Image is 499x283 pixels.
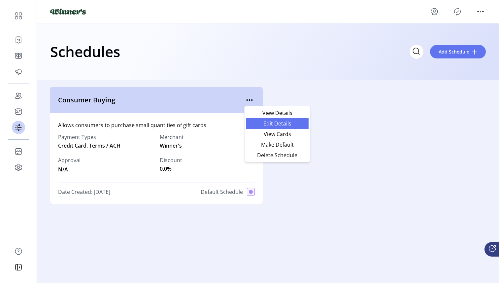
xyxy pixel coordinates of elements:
h1: Schedules [50,40,120,63]
span: N/A [58,164,81,173]
li: Make Default [246,139,309,150]
span: Date Created: [DATE] [58,188,110,196]
button: menu [429,6,440,17]
label: Merchant [160,133,184,141]
li: Edit Details [246,118,309,129]
span: Credit Card, Terms / ACH [58,142,153,150]
button: menu [475,6,486,17]
button: Add Schedule [430,45,486,58]
li: View Details [246,108,309,118]
div: Allows consumers to purchase small quantities of gift cards [58,121,255,129]
span: Consumer Buying [58,95,244,105]
label: Payment Types [58,133,153,141]
span: View Cards [250,131,305,137]
button: Publisher Panel [452,6,463,17]
span: Default Schedule [201,188,243,196]
span: View Details [250,110,305,116]
img: logo [50,9,86,15]
span: Add Schedule [439,48,469,55]
li: View Cards [246,129,309,139]
span: 0.0% [160,165,172,173]
button: menu [244,95,255,105]
input: Search [410,45,423,59]
span: Delete Schedule [250,153,305,158]
span: Make Default [250,142,305,147]
span: Winner's [160,142,182,150]
span: Edit Details [250,121,305,126]
li: Delete Schedule [246,150,309,160]
span: Approval [58,156,81,164]
label: Discount [160,156,182,164]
